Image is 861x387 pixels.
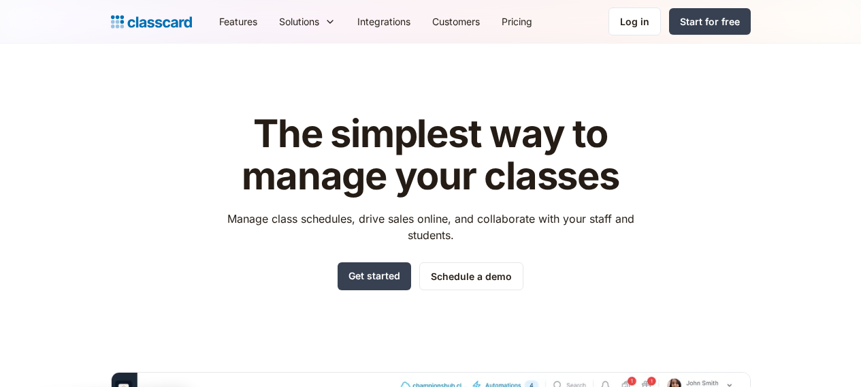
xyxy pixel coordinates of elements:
[346,6,421,37] a: Integrations
[214,211,647,243] p: Manage class schedules, drive sales online, and collaborate with your staff and students.
[268,6,346,37] div: Solutions
[214,113,647,197] h1: The simplest way to manage your classes
[338,262,411,290] a: Get started
[279,14,319,29] div: Solutions
[421,6,491,37] a: Customers
[208,6,268,37] a: Features
[620,14,649,29] div: Log in
[669,8,751,35] a: Start for free
[419,262,523,290] a: Schedule a demo
[111,12,192,31] a: home
[680,14,740,29] div: Start for free
[608,7,661,35] a: Log in
[491,6,543,37] a: Pricing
